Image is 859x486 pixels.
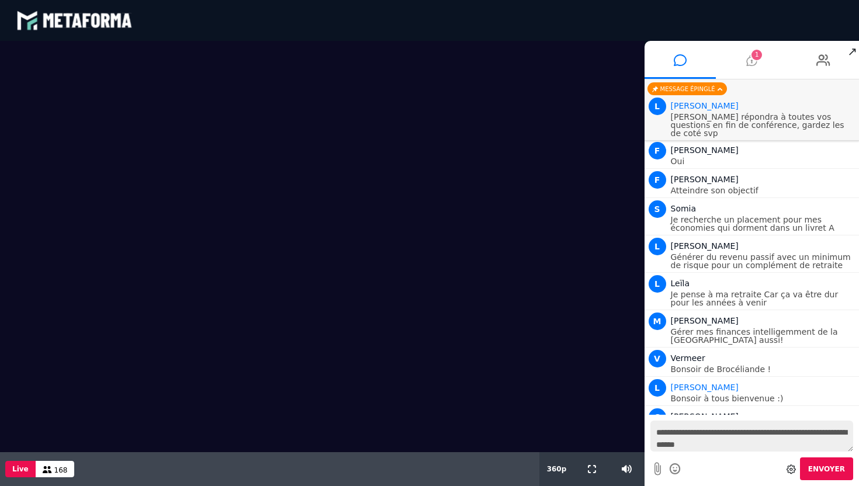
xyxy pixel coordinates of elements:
p: Bonsoir de Brocéliande ! [671,365,857,373]
p: [PERSON_NAME] répondra à toutes vos questions en fin de conférence, gardez les de coté svp [671,113,857,137]
span: 1 [751,50,762,60]
span: [PERSON_NAME] [671,412,739,421]
span: L [649,275,666,293]
p: Je pense à ma retraite Car ça va être dur pour les années à venir [671,290,857,307]
span: Somia [671,204,697,213]
span: Envoyer [808,465,845,473]
span: M [649,313,666,330]
p: Gérer mes finances intelligemment de la [GEOGRAPHIC_DATA] aussi! [671,328,857,344]
p: Générer du revenu passif avec un minimum de risque pour un complément de retraite [671,253,857,269]
span: L [649,98,666,115]
span: Vermeer [671,353,705,363]
span: Leïla [671,279,690,288]
span: [PERSON_NAME] [671,241,739,251]
span: [PERSON_NAME] [671,175,739,184]
p: Je recherche un placement pour mes économies qui dorment dans un livret A [671,216,857,232]
span: Animateur [671,101,739,110]
span: V [649,350,666,367]
span: F [649,171,666,189]
p: Oui [671,157,857,165]
button: Envoyer [800,457,853,480]
span: 168 [54,466,68,474]
button: 360p [545,452,569,486]
span: ↗ [846,41,859,62]
span: C [649,408,666,426]
span: [PERSON_NAME] [671,316,739,325]
span: Animateur [671,383,739,392]
span: [PERSON_NAME] [671,145,739,155]
span: S [649,200,666,218]
p: Atteindre son objectif [671,186,857,195]
span: L [649,238,666,255]
span: 360 p [547,465,567,473]
p: Bonsoir à tous bienvenue :) [671,394,857,402]
div: Message épinglé [647,82,727,95]
button: Live [5,461,36,477]
span: L [649,379,666,397]
span: F [649,142,666,159]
